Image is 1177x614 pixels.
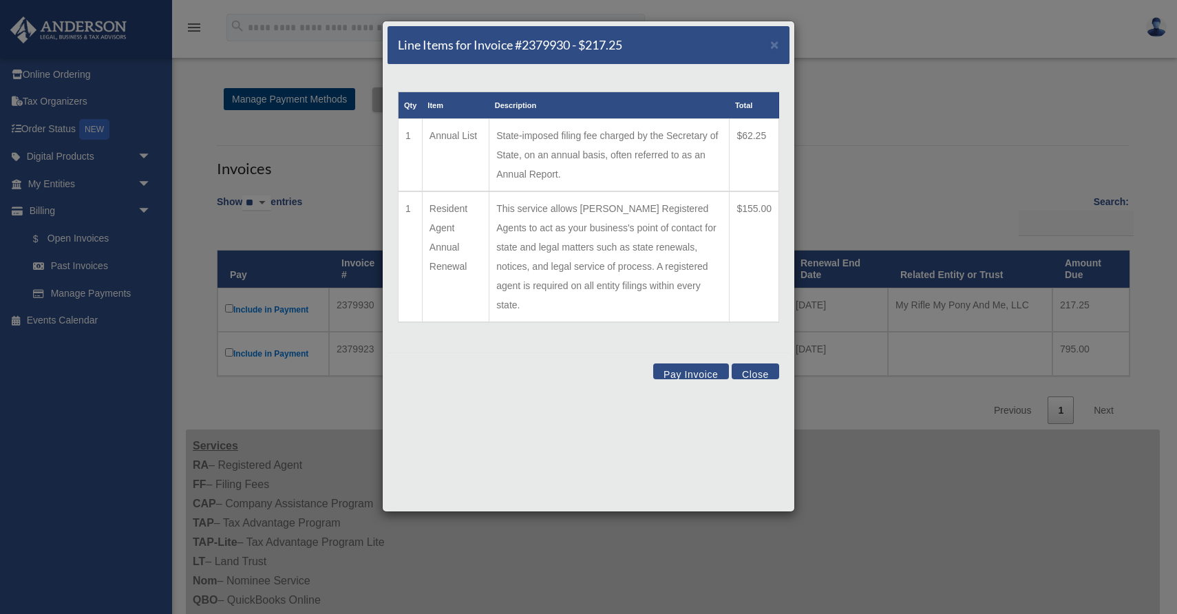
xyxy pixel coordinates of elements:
th: Qty [399,92,423,119]
h5: Line Items for Invoice #2379930 - $217.25 [398,36,622,54]
td: State-imposed filing fee charged by the Secretary of State, on an annual basis, often referred to... [489,119,730,192]
button: Pay Invoice [653,363,729,379]
th: Item [422,92,489,119]
th: Description [489,92,730,119]
button: Close [732,363,779,379]
td: 1 [399,191,423,322]
td: This service allows [PERSON_NAME] Registered Agents to act as your business's point of contact fo... [489,191,730,322]
span: × [770,36,779,52]
button: Close [770,37,779,52]
td: Resident Agent Annual Renewal [422,191,489,322]
td: Annual List [422,119,489,192]
th: Total [730,92,779,119]
td: $62.25 [730,119,779,192]
td: 1 [399,119,423,192]
td: $155.00 [730,191,779,322]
